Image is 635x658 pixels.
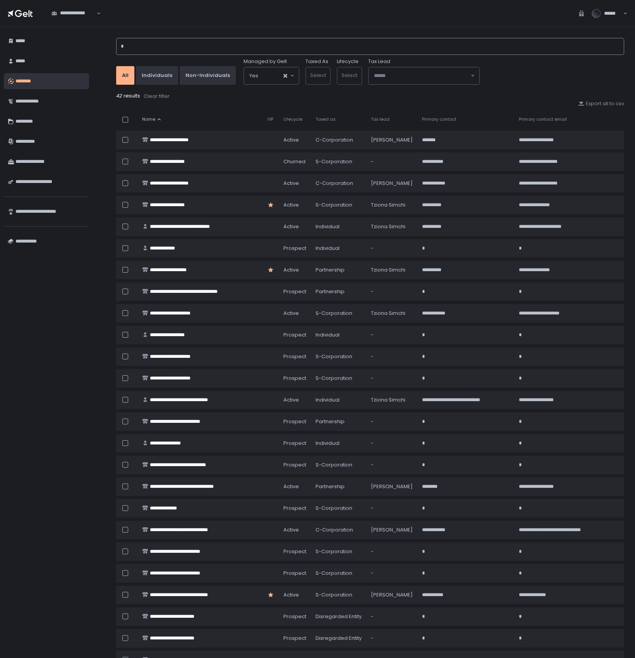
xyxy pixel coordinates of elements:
[422,116,457,122] span: Primary contact
[316,267,362,273] div: Partnership
[283,267,299,273] span: active
[316,116,336,122] span: Taxed as
[371,591,413,598] div: [PERSON_NAME]
[371,461,413,468] div: -
[51,17,96,24] input: Search for option
[283,591,299,598] span: active
[371,570,413,577] div: -
[371,548,413,555] div: -
[283,397,299,403] span: active
[283,245,306,252] span: prospect
[316,375,362,382] div: S-Corporation
[368,58,390,65] span: Tax Lead
[185,72,230,79] div: Non-Individuals
[371,483,413,490] div: [PERSON_NAME]
[371,310,413,317] div: Tziona Simchi
[310,72,326,79] span: Select
[316,613,362,620] div: Disregarded Entity
[371,223,413,230] div: Tziona Simchi
[244,58,287,65] span: Managed by Gelt
[578,100,624,107] button: Export all to csv
[283,288,306,295] span: prospect
[371,526,413,533] div: [PERSON_NAME]
[371,288,413,295] div: -
[371,375,413,382] div: -
[305,58,328,65] label: Taxed As
[316,223,362,230] div: Individual
[142,116,155,122] span: Name
[371,397,413,403] div: Tziona Simchi
[371,353,413,360] div: -
[371,440,413,447] div: -
[283,461,306,468] span: prospect
[283,483,299,490] span: active
[316,526,362,533] div: C-Corporation
[116,92,624,100] div: 42 results
[283,310,299,317] span: active
[316,591,362,598] div: S-Corporation
[371,267,413,273] div: Tziona Simchi
[316,483,362,490] div: Partnership
[283,440,306,447] span: prospect
[316,505,362,512] div: S-Corporation
[519,116,567,122] span: Primary contact email
[283,375,306,382] span: prospect
[371,635,413,642] div: -
[267,116,273,122] span: VIP
[371,116,390,122] span: Tax lead
[244,67,299,84] div: Search for option
[316,353,362,360] div: S-Corporation
[316,288,362,295] div: Partnership
[283,223,299,230] span: active
[283,613,306,620] span: prospect
[371,180,413,187] div: [PERSON_NAME]
[180,66,236,85] button: Non-Individuals
[283,74,287,78] button: Clear Selected
[316,180,362,187] div: C-Corporation
[249,72,258,80] span: Yes
[143,92,170,100] button: Clear filter
[46,5,101,22] div: Search for option
[316,245,362,252] div: Individual
[316,310,362,317] div: S-Corporation
[337,58,359,65] label: Lifecycle
[371,418,413,425] div: -
[316,635,362,642] div: Disregarded Entity
[371,505,413,512] div: -
[142,72,172,79] div: Individuals
[371,613,413,620] div: -
[316,158,362,165] div: S-Corporation
[283,137,299,144] span: active
[374,72,470,80] input: Search for option
[258,72,283,80] input: Search for option
[371,332,413,338] div: -
[283,548,306,555] span: prospect
[371,202,413,209] div: Tziona Simchi
[371,245,413,252] div: -
[316,570,362,577] div: S-Corporation
[283,418,306,425] span: prospect
[316,461,362,468] div: S-Corporation
[116,66,134,85] button: All
[283,353,306,360] span: prospect
[316,137,362,144] div: C-Corporation
[136,66,178,85] button: Individuals
[283,158,305,165] span: churned
[283,570,306,577] span: prospect
[144,93,170,100] div: Clear filter
[371,158,413,165] div: -
[316,332,362,338] div: Individual
[283,332,306,338] span: prospect
[283,116,302,122] span: Lifecycle
[283,180,299,187] span: active
[316,548,362,555] div: S-Corporation
[342,72,357,79] span: Select
[283,635,306,642] span: prospect
[316,202,362,209] div: S-Corporation
[316,440,362,447] div: Individual
[283,526,299,533] span: active
[316,418,362,425] div: Partnership
[283,202,299,209] span: active
[369,67,479,84] div: Search for option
